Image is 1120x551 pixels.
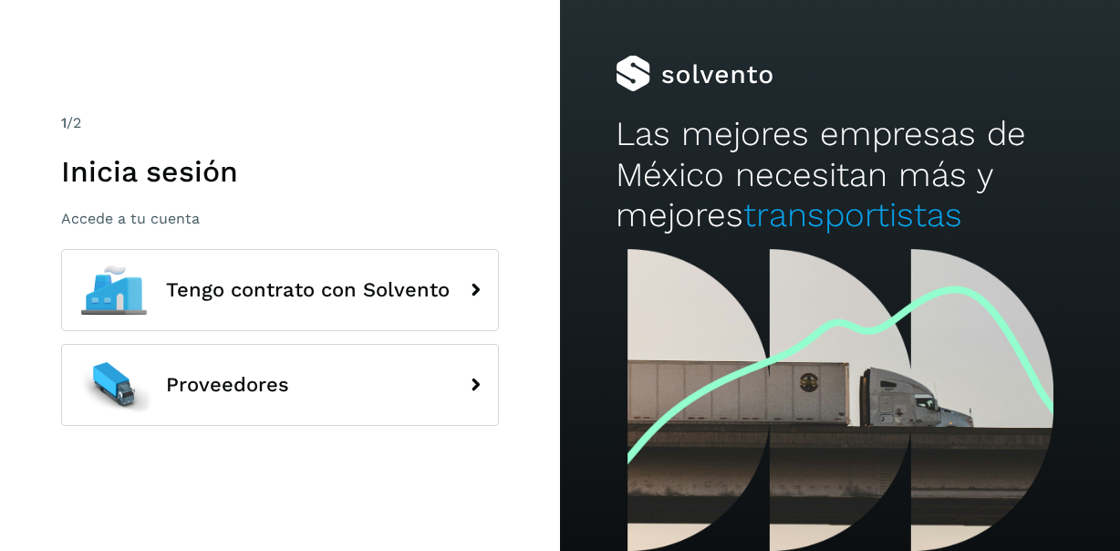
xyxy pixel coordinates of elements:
[61,210,499,227] p: Accede a tu cuenta
[616,114,1063,235] h2: Las mejores empresas de México necesitan más y mejores
[61,249,499,331] button: Tengo contrato con Solvento
[166,279,450,301] span: Tengo contrato con Solvento
[61,112,499,134] div: /2
[61,154,499,189] h1: Inicia sesión
[61,344,499,426] button: Proveedores
[166,374,289,396] span: Proveedores
[743,195,962,234] span: transportistas
[61,114,67,131] span: 1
